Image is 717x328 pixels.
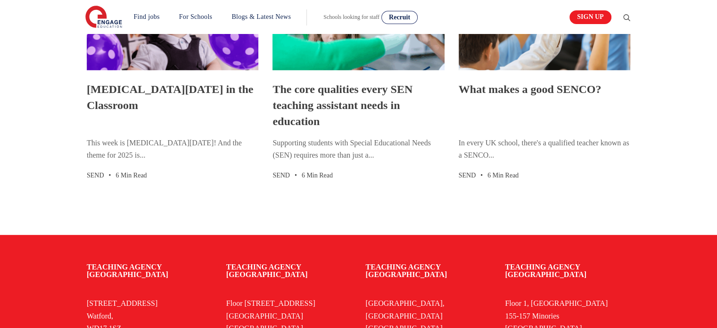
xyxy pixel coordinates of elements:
[323,14,379,20] span: Schools looking for staff
[85,6,122,29] img: Engage Education
[87,170,104,181] li: SEND
[459,137,630,171] p: In every UK school, there's a qualified teacher known as a SENCO...
[179,13,213,20] a: For Schools
[366,263,447,278] a: Teaching Agency [GEOGRAPHIC_DATA]
[272,170,290,181] li: SEND
[87,83,253,111] a: [MEDICAL_DATA][DATE] in the Classroom
[487,170,519,181] li: 6 Min Read
[569,10,611,24] a: Sign up
[389,14,410,21] span: Recruit
[87,137,258,171] p: This week is [MEDICAL_DATA][DATE]! And the theme for 2025 is...
[290,170,302,181] li: •
[115,170,147,181] li: 6 Min Read
[134,13,160,20] a: Find jobs
[104,170,116,181] li: •
[459,83,602,95] a: What makes a good SENCO?
[226,263,308,278] a: Teaching Agency [GEOGRAPHIC_DATA]
[87,263,168,278] a: Teaching Agency [GEOGRAPHIC_DATA]
[476,170,487,181] li: •
[231,13,291,20] a: Blogs & Latest News
[272,137,444,171] p: Supporting students with Special Educational Needs (SEN) requires more than just a...
[302,170,333,181] li: 6 Min Read
[272,83,412,127] a: The core qualities every SEN teaching assistant needs in education
[381,11,418,24] a: Recruit
[459,170,476,181] li: SEND
[505,263,586,278] a: Teaching Agency [GEOGRAPHIC_DATA]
